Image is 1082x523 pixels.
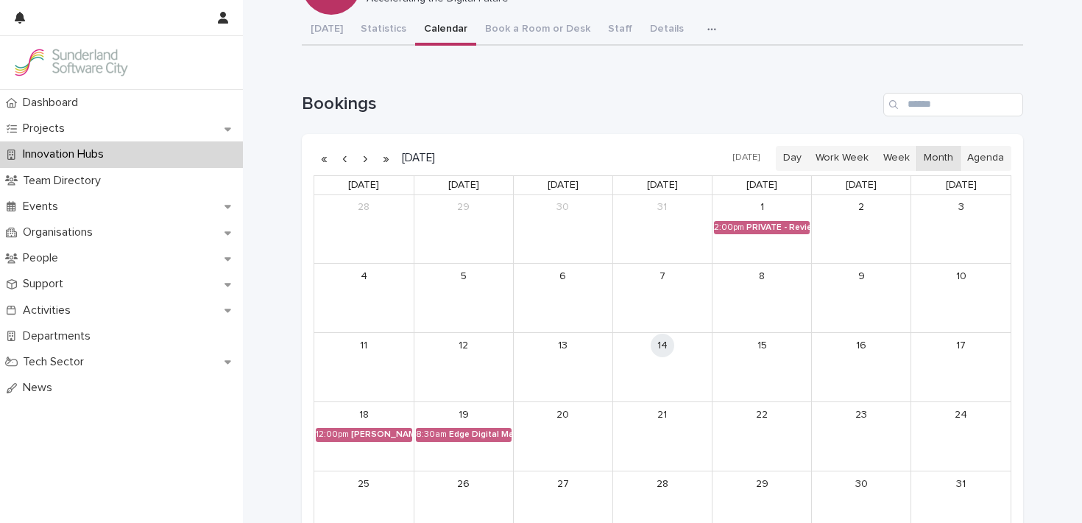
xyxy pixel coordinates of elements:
button: Next month [355,147,375,170]
div: PRIVATE - Review Digital Inclusion Fund Applications [746,222,810,233]
a: August 19, 2025 [452,403,475,427]
a: August 28, 2025 [651,472,674,496]
td: August 15, 2025 [713,333,812,402]
div: 8:30am [416,429,447,440]
td: August 17, 2025 [911,333,1011,402]
td: August 16, 2025 [812,333,911,402]
button: Details [641,15,693,46]
button: Book a Room or Desk [476,15,599,46]
td: August 10, 2025 [911,264,1011,333]
button: Month [916,146,961,171]
td: August 21, 2025 [612,402,712,471]
a: August 29, 2025 [750,472,774,496]
a: August 5, 2025 [452,264,475,288]
td: August 13, 2025 [513,333,612,402]
a: August 17, 2025 [950,334,973,357]
a: July 29, 2025 [452,196,475,220]
h1: Bookings [302,94,877,115]
td: August 14, 2025 [612,333,712,402]
p: Dashboard [17,96,90,110]
a: August 16, 2025 [849,334,873,357]
a: July 31, 2025 [651,196,674,220]
a: Saturday [843,176,880,194]
td: August 12, 2025 [414,333,513,402]
td: August 2, 2025 [812,195,911,264]
td: August 24, 2025 [911,402,1011,471]
td: July 30, 2025 [513,195,612,264]
p: Activities [17,303,82,317]
p: Events [17,200,70,214]
h2: [DATE] [396,152,435,164]
p: Departments [17,329,102,343]
td: August 4, 2025 [314,264,414,333]
p: Innovation Hubs [17,147,116,161]
p: People [17,251,70,265]
a: August 14, 2025 [651,334,674,357]
a: August 27, 2025 [551,472,575,496]
button: Staff [599,15,641,46]
a: August 25, 2025 [352,472,375,496]
a: August 18, 2025 [352,403,375,427]
button: Statistics [352,15,415,46]
td: August 6, 2025 [513,264,612,333]
button: Day [776,146,809,171]
a: Wednesday [545,176,581,194]
a: July 28, 2025 [352,196,375,220]
a: August 4, 2025 [352,264,375,288]
button: Calendar [415,15,476,46]
button: Previous month [334,147,355,170]
a: August 8, 2025 [750,264,774,288]
td: August 8, 2025 [713,264,812,333]
td: August 7, 2025 [612,264,712,333]
button: Next year [375,147,396,170]
a: August 24, 2025 [950,403,973,427]
div: Edge Digital Manufacturing [449,429,512,440]
a: August 2, 2025 [849,196,873,220]
div: 2:00pm [714,222,744,233]
a: August 11, 2025 [352,334,375,357]
a: August 7, 2025 [651,264,674,288]
a: August 22, 2025 [750,403,774,427]
a: Monday [345,176,382,194]
td: August 18, 2025 [314,402,414,471]
a: August 12, 2025 [452,334,475,357]
td: July 28, 2025 [314,195,414,264]
input: Search [883,93,1023,116]
a: Thursday [644,176,681,194]
a: August 6, 2025 [551,264,575,288]
a: August 30, 2025 [849,472,873,496]
a: Sunday [943,176,980,194]
td: August 22, 2025 [713,402,812,471]
img: Kay6KQejSz2FjblR6DWv [12,48,130,77]
a: August 15, 2025 [750,334,774,357]
p: News [17,381,64,395]
button: Agenda [960,146,1011,171]
a: August 13, 2025 [551,334,575,357]
a: July 30, 2025 [551,196,575,220]
td: August 5, 2025 [414,264,513,333]
p: Support [17,277,75,291]
a: August 3, 2025 [950,196,973,220]
td: August 19, 2025 [414,402,513,471]
a: August 31, 2025 [950,472,973,496]
a: August 21, 2025 [651,403,674,427]
a: Friday [743,176,780,194]
a: Tuesday [445,176,482,194]
td: August 1, 2025 [713,195,812,264]
td: August 23, 2025 [812,402,911,471]
td: July 29, 2025 [414,195,513,264]
p: Tech Sector [17,355,96,369]
td: August 11, 2025 [314,333,414,402]
button: Week [875,146,916,171]
button: Work Week [808,146,876,171]
button: [DATE] [302,15,352,46]
a: August 9, 2025 [849,264,873,288]
td: August 20, 2025 [513,402,612,471]
td: August 3, 2025 [911,195,1011,264]
a: August 26, 2025 [452,472,475,496]
p: Organisations [17,225,105,239]
div: 12:00pm [316,429,349,440]
div: [PERSON_NAME] Square Innovation Workshop [351,429,412,440]
button: Previous year [314,147,334,170]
